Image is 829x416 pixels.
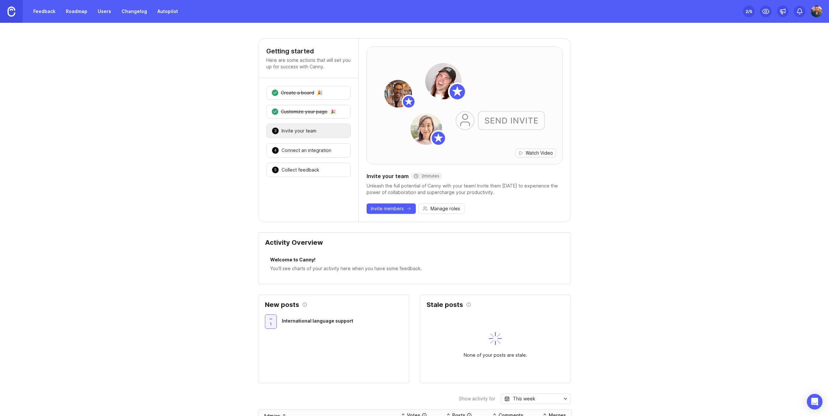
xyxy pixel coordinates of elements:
span: International language support [282,318,353,324]
a: Autopilot [153,6,182,17]
div: Collect feedback [282,167,319,173]
div: Show activity for [459,396,495,401]
a: International language support [282,317,402,326]
a: Users [94,6,115,17]
button: 1 [265,314,277,329]
div: Invite your team [282,128,316,134]
div: 5 [272,166,279,173]
p: Here are some actions that will set you up for success with Canny. [266,57,351,70]
button: Manage roles [418,203,464,214]
div: Open Intercom Messenger [807,394,822,409]
div: Activity Overview [265,239,564,251]
img: adding-teammates-hero-6aa462f7bf7d390bd558fc401672fc40.png [367,47,562,164]
h2: Stale posts [427,301,463,308]
span: Invite members [371,205,404,212]
div: Unleash the full potential of Canny with your team! Invite them [DATE] to experience the power of... [367,183,563,196]
span: 1 [270,321,272,327]
div: 🎉 [317,90,322,95]
div: 2 /5 [746,7,752,16]
div: Customize your page [281,108,327,115]
h2: New posts [265,301,299,308]
button: Watch Video [516,148,556,158]
h4: Getting started [266,47,351,56]
span: Watch Video [526,150,553,156]
div: 4 [272,147,279,154]
a: Roadmap [62,6,91,17]
div: Connect an integration [282,147,331,154]
button: Invite members [367,203,416,214]
div: None of your posts are stale. [464,352,527,359]
div: Create a board [281,90,314,96]
div: 2 minutes [414,173,439,179]
a: Changelog [118,6,151,17]
div: 3 [272,127,279,134]
div: Invite your team [367,172,563,180]
div: You'll see charts of your activity here when you have some feedback. [270,265,559,272]
div: 🎉 [330,109,336,114]
span: Manage roles [430,205,460,212]
button: 2/5 [743,6,755,17]
div: Welcome to Canny! [270,256,559,265]
a: Feedback [29,6,59,17]
img: Canny Home [7,7,15,17]
svg: toggle icon [560,396,571,401]
img: svg+xml;base64,PHN2ZyB3aWR0aD0iNDAiIGhlaWdodD0iNDAiIGZpbGw9Im5vbmUiIHhtbG5zPSJodHRwOi8vd3d3LnczLm... [489,332,502,345]
img: Frase [811,6,822,17]
div: This week [513,395,535,402]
